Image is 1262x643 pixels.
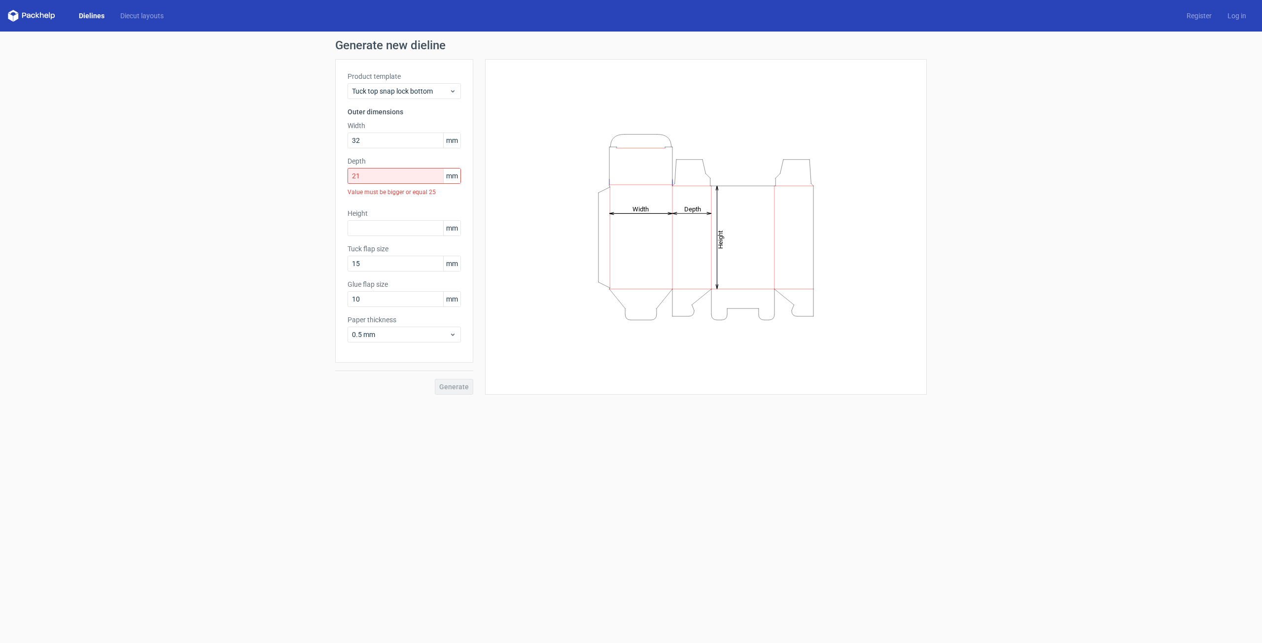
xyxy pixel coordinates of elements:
[1220,11,1254,21] a: Log in
[632,205,649,212] tspan: Width
[348,184,461,201] div: Value must be bigger or equal 25
[71,11,112,21] a: Dielines
[348,121,461,131] label: Width
[348,279,461,289] label: Glue flap size
[443,256,460,271] span: mm
[348,208,461,218] label: Height
[348,156,461,166] label: Depth
[1179,11,1220,21] a: Register
[348,315,461,325] label: Paper thickness
[443,133,460,148] span: mm
[348,71,461,81] label: Product template
[112,11,172,21] a: Diecut layouts
[335,39,927,51] h1: Generate new dieline
[717,230,724,248] tspan: Height
[352,330,449,339] span: 0.5 mm
[348,244,461,254] label: Tuck flap size
[443,221,460,236] span: mm
[348,107,461,117] h3: Outer dimensions
[684,205,701,212] tspan: Depth
[352,86,449,96] span: Tuck top snap lock bottom
[443,292,460,306] span: mm
[443,169,460,183] span: mm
